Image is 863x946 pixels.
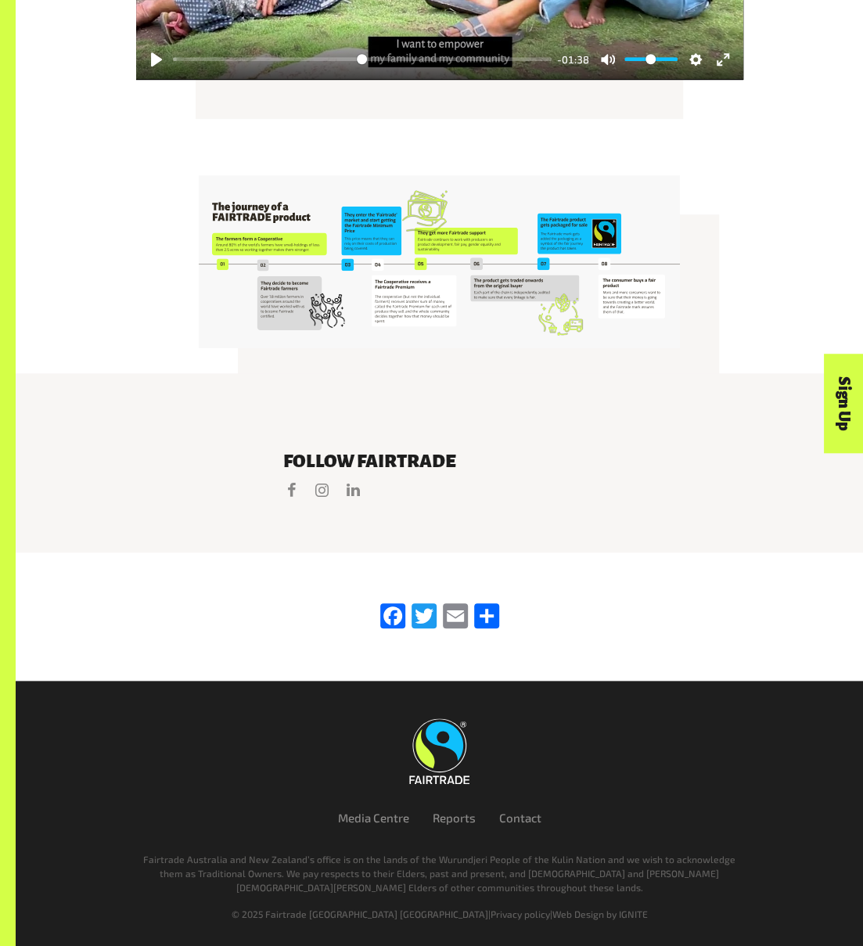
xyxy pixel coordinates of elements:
a: Contact [499,811,541,825]
a: Facebook [377,603,408,631]
a: Web Design by IGNITE [552,908,648,919]
input: Volume [624,52,678,67]
a: Media Centre [338,811,409,825]
a: Reports [433,811,476,825]
a: Share [471,603,502,631]
a: Visit us on Instagram [314,481,331,498]
a: Twitter [408,603,440,631]
span: © 2025 Fairtrade [GEOGRAPHIC_DATA] [GEOGRAPHIC_DATA] [232,908,488,919]
div: Current time [553,51,593,68]
input: Seek [173,52,552,67]
img: The journey of a FAIRTRADE product (3) [199,175,681,349]
button: Play, Fairtrade Timor-Leste. Madalena's journey [144,47,169,72]
h6: Follow Fairtrade [283,451,596,472]
a: Email [440,603,471,631]
a: Visit us on facebook [283,481,300,498]
img: Fairtrade Australia New Zealand logo [409,718,469,784]
p: Fairtrade Australia and New Zealand’s office is on the lands of the Wurundjeri People of the Kuli... [142,852,736,894]
a: Visit us on linkedIn [344,481,361,498]
a: Privacy policy [491,908,550,919]
div: | | [81,907,798,921]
